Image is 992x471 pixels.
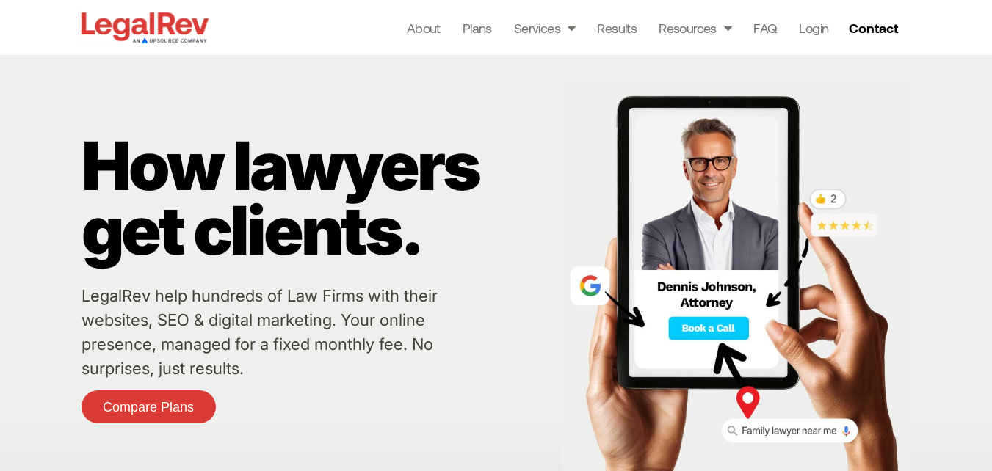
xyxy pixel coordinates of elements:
nav: Menu [407,18,829,38]
a: Results [597,18,637,38]
a: LegalRev help hundreds of Law Firms with their websites, SEO & digital marketing. Your online pre... [82,286,438,378]
a: Services [514,18,576,38]
span: Compare Plans [103,401,194,414]
a: Contact [843,16,908,40]
a: Login [799,18,828,38]
a: Plans [463,18,492,38]
span: Contact [849,21,898,34]
a: About [407,18,441,38]
a: FAQ [753,18,777,38]
a: Resources [659,18,731,38]
p: How lawyers get clients. [82,134,554,263]
a: Compare Plans [82,390,216,423]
